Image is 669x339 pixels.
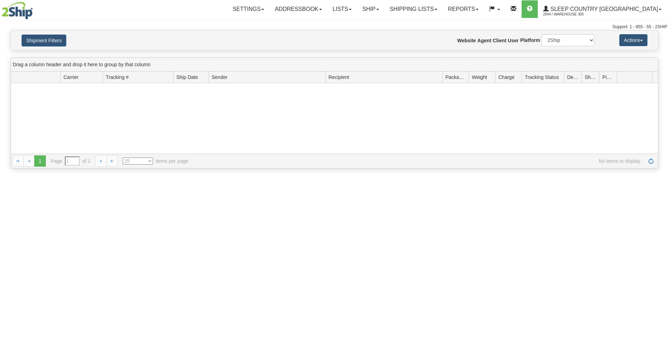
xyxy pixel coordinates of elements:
span: Sender [212,74,227,81]
span: Recipient [329,74,349,81]
a: Shipping lists [384,0,443,18]
a: Addressbook [269,0,327,18]
span: Tracking # [106,74,129,81]
label: Platform [520,37,540,44]
a: Sleep Country [GEOGRAPHIC_DATA] 2044 / Warehouse 300 [538,0,667,18]
span: No items to display [198,158,640,165]
a: Refresh [645,155,657,167]
a: Ship [357,0,384,18]
label: User [508,37,519,44]
img: logo2044.jpg [2,2,33,19]
span: Shipment Issues [585,74,596,81]
span: Ship Date [176,74,198,81]
span: items per page [123,158,188,165]
span: 2044 / Warehouse 300 [543,11,596,18]
a: Reports [443,0,484,18]
span: Delivery Status [567,74,579,81]
label: Agent [478,37,492,44]
span: Tracking Status [525,74,559,81]
a: Lists [327,0,357,18]
span: Packages [445,74,466,81]
span: Weight [472,74,487,81]
label: Website [457,37,476,44]
div: grid grouping header [11,58,658,72]
span: Page of 1 [51,156,91,166]
div: Support: 1 - 855 - 55 - 2SHIP [2,24,667,30]
label: Client [493,37,506,44]
span: Sleep Country [GEOGRAPHIC_DATA] [549,6,658,12]
button: Actions [619,34,647,46]
span: Charge [498,74,515,81]
button: Shipment Filters [22,35,66,47]
a: Settings [227,0,269,18]
span: 1 [34,155,45,167]
span: Pickup Status [602,74,614,81]
span: Carrier [63,74,79,81]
